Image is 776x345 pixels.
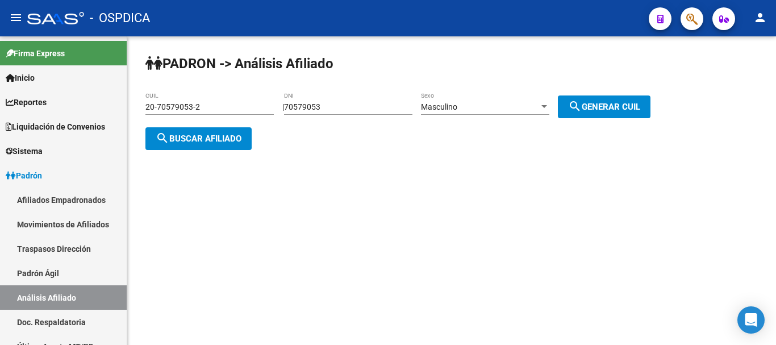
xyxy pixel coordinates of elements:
span: Firma Express [6,47,65,60]
span: Masculino [421,102,457,111]
span: Buscar afiliado [156,134,241,144]
mat-icon: person [753,11,767,24]
mat-icon: search [156,131,169,145]
span: Inicio [6,72,35,84]
span: Sistema [6,145,43,157]
span: Reportes [6,96,47,109]
strong: PADRON -> Análisis Afiliado [145,56,333,72]
button: Generar CUIL [558,95,650,118]
span: Generar CUIL [568,102,640,112]
mat-icon: search [568,99,582,113]
span: Padrón [6,169,42,182]
button: Buscar afiliado [145,127,252,150]
div: | [282,102,659,111]
span: - OSPDICA [90,6,150,31]
span: Liquidación de Convenios [6,120,105,133]
mat-icon: menu [9,11,23,24]
div: Open Intercom Messenger [737,306,765,334]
